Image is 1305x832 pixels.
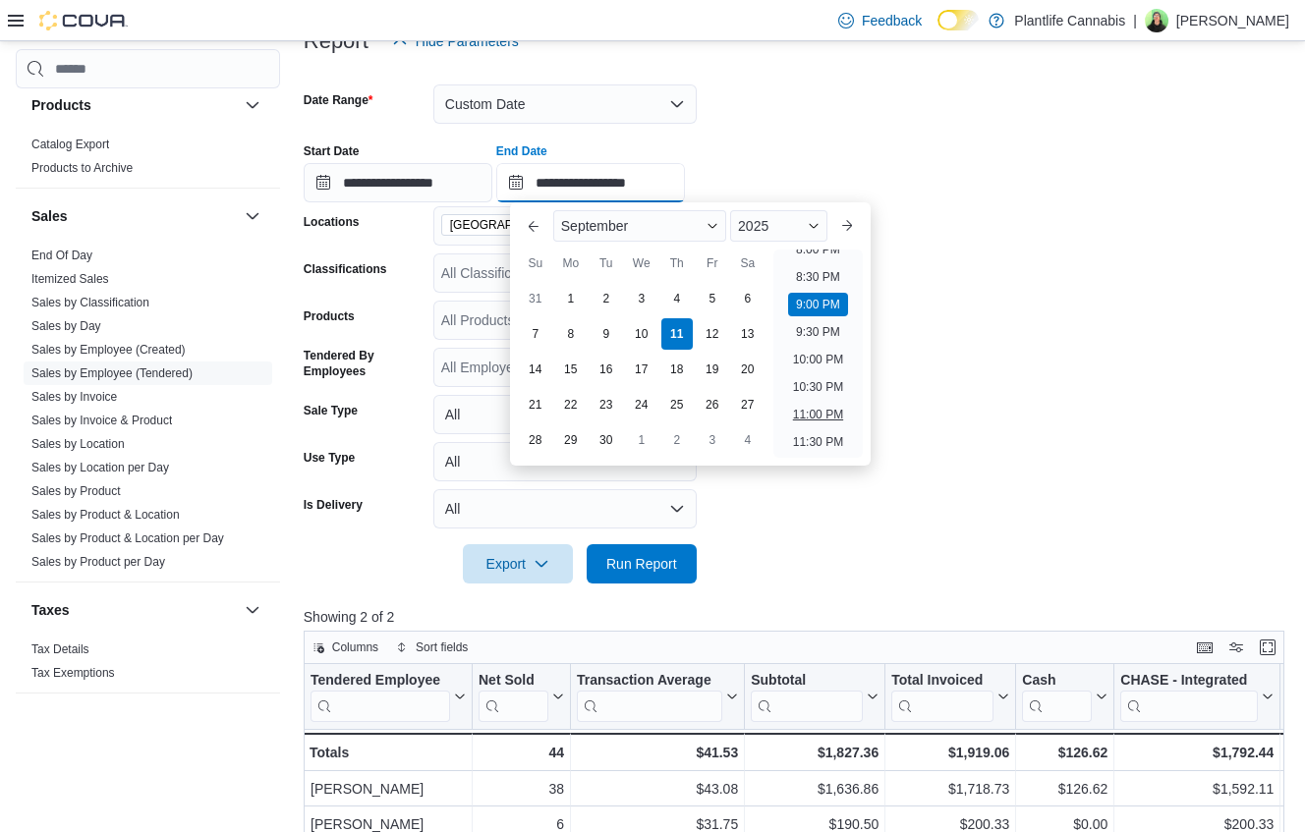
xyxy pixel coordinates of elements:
[479,778,564,802] div: 38
[553,210,726,242] div: Button. Open the month selector. September is currently selected.
[31,95,91,115] h3: Products
[479,741,564,764] div: 44
[311,672,450,691] div: Tendered Employee
[577,672,722,722] div: Transaction Average
[1120,672,1274,722] button: CHASE - Integrated
[626,283,657,314] div: day-3
[304,403,358,418] label: Sale Type
[31,206,68,226] h3: Sales
[31,366,193,380] a: Sales by Employee (Tendered)
[577,672,722,691] div: Transaction Average
[31,296,149,309] a: Sales by Classification
[416,639,468,655] span: Sort fields
[1256,636,1279,659] button: Enter fullscreen
[937,30,938,31] span: Dark Mode
[520,424,551,456] div: day-28
[31,530,224,546] span: Sales by Product & Location per Day
[31,271,109,287] span: Itemized Sales
[732,283,764,314] div: day-6
[785,403,851,426] li: 11:00 PM
[433,489,697,528] button: All
[591,318,622,350] div: day-9
[31,437,125,451] a: Sales by Location
[31,483,121,499] span: Sales by Product
[304,348,426,379] label: Tendered By Employees
[31,642,89,656] a: Tax Details
[31,137,109,152] span: Catalog Export
[304,92,373,108] label: Date Range
[730,210,827,242] div: Button. Open the year selector. 2025 is currently selected.
[304,261,387,277] label: Classifications
[39,11,128,30] img: Cova
[31,507,180,523] span: Sales by Product & Location
[661,389,693,420] div: day-25
[332,639,378,655] span: Columns
[450,215,573,235] span: [GEOGRAPHIC_DATA]
[496,143,547,159] label: End Date
[751,672,863,691] div: Subtotal
[31,414,172,427] a: Sales by Invoice & Product
[479,672,548,722] div: Net Sold
[31,508,180,522] a: Sales by Product & Location
[31,343,186,357] a: Sales by Employee (Created)
[16,244,280,582] div: Sales
[732,389,764,420] div: day-27
[626,318,657,350] div: day-10
[31,319,101,333] a: Sales by Day
[241,93,264,117] button: Products
[891,672,1009,722] button: Total Invoiced
[555,354,587,385] div: day-15
[577,741,738,764] div: $41.53
[1120,672,1258,691] div: CHASE - Integrated
[773,250,863,458] ul: Time
[311,672,450,722] div: Tendered Employee
[591,389,622,420] div: day-23
[1133,9,1137,32] p: |
[937,10,979,30] input: Dark Mode
[304,450,355,466] label: Use Type
[433,84,697,124] button: Custom Date
[31,484,121,498] a: Sales by Product
[16,638,280,693] div: Taxes
[31,460,169,475] span: Sales by Location per Day
[697,389,728,420] div: day-26
[891,741,1009,764] div: $1,919.06
[577,778,738,802] div: $43.08
[555,318,587,350] div: day-8
[1022,672,1107,722] button: Cash
[626,389,657,420] div: day-24
[661,354,693,385] div: day-18
[304,497,363,513] label: Is Delivery
[31,249,92,262] a: End Of Day
[697,283,728,314] div: day-5
[1022,672,1092,722] div: Cash
[475,544,561,583] span: Export
[1022,672,1092,691] div: Cash
[31,161,133,175] a: Products to Archive
[31,554,165,570] span: Sales by Product per Day
[591,354,622,385] div: day-16
[555,424,587,456] div: day-29
[304,143,360,159] label: Start Date
[661,318,693,350] div: day-11
[520,318,551,350] div: day-7
[479,672,548,691] div: Net Sold
[891,672,993,722] div: Total Invoiced
[31,665,115,681] span: Tax Exemptions
[304,308,355,324] label: Products
[1145,9,1168,32] div: Jim Stevenson
[311,778,466,802] div: [PERSON_NAME]
[785,348,851,371] li: 10:00 PM
[31,138,109,151] a: Catalog Export
[310,741,466,764] div: Totals
[561,218,628,234] span: September
[591,424,622,456] div: day-30
[661,283,693,314] div: day-4
[751,672,879,722] button: Subtotal
[31,461,169,474] a: Sales by Location per Day
[305,636,386,659] button: Columns
[433,395,697,434] button: All
[591,283,622,314] div: day-2
[830,1,930,40] a: Feedback
[661,248,693,279] div: Th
